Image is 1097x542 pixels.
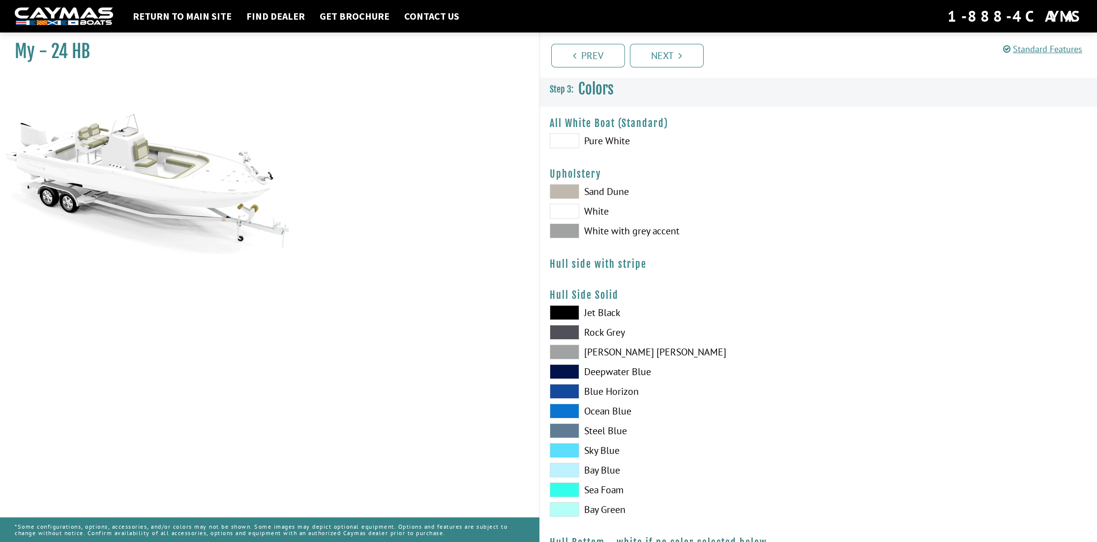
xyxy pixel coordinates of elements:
label: Bay Green [550,502,809,517]
p: *Some configurations, options, accessories, and/or colors may not be shown. Some images may depic... [15,518,524,541]
a: Contact Us [399,10,464,23]
label: Ocean Blue [550,404,809,418]
label: Jet Black [550,305,809,320]
h4: Hull side with stripe [550,258,1088,270]
a: Next [630,44,704,67]
h4: All White Boat (Standard) [550,117,1088,129]
h4: Hull Side Solid [550,289,1088,301]
h1: My - 24 HB [15,40,514,63]
a: Return to main site [128,10,237,23]
label: White with grey accent [550,223,809,238]
label: Sand Dune [550,184,809,199]
label: Sky Blue [550,443,809,458]
a: Prev [551,44,625,67]
label: Steel Blue [550,423,809,438]
div: 1-888-4CAYMAS [948,5,1082,27]
label: [PERSON_NAME] [PERSON_NAME] [550,345,809,359]
img: white-logo-c9c8dbefe5ff5ceceb0f0178aa75bf4bb51f6bca0971e226c86eb53dfe498488.png [15,7,113,26]
label: Deepwater Blue [550,364,809,379]
a: Find Dealer [241,10,310,23]
h4: Upholstery [550,168,1088,180]
a: Get Brochure [315,10,394,23]
label: Bay Blue [550,463,809,478]
label: Pure White [550,133,809,148]
label: White [550,204,809,219]
label: Sea Foam [550,482,809,497]
a: Standard Features [1003,43,1082,55]
label: Blue Horizon [550,384,809,399]
label: Rock Grey [550,325,809,340]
